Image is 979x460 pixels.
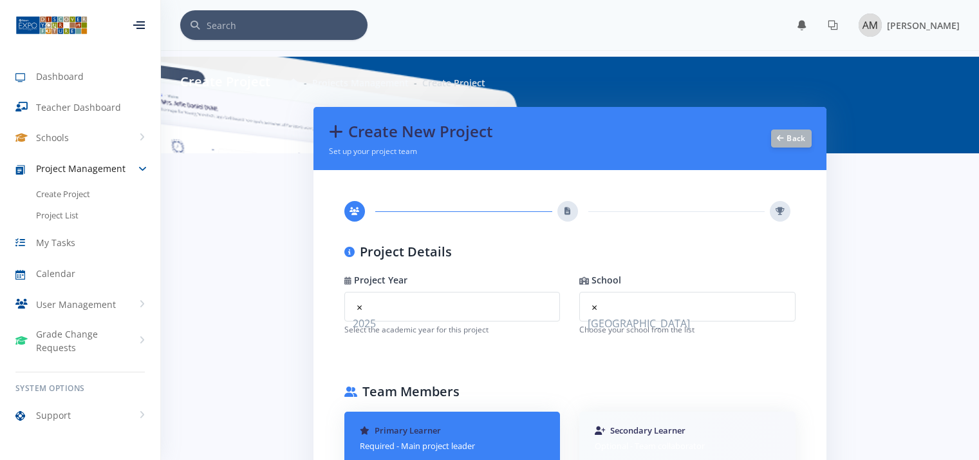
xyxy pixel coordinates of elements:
[848,11,960,39] a: Image placeholder [PERSON_NAME]
[353,316,552,331] span: 2025
[36,267,75,280] span: Calendar
[588,299,601,316] button: Remove all items
[329,146,493,157] div: Set up your project team
[36,298,116,311] span: User Management
[344,242,796,262] div: Project Details
[36,162,126,175] span: Project Management
[887,19,960,32] span: [PERSON_NAME]
[36,131,69,144] span: Schools
[344,273,407,287] label: Project Year
[36,408,71,422] span: Support
[344,324,561,336] div: Select the academic year for this project
[36,236,75,249] span: My Tasks
[207,10,368,40] input: Search
[859,14,882,37] img: Image placeholder
[595,440,705,452] small: Optional - Team collaborator
[36,70,84,83] span: Dashboard
[595,425,780,437] h5: Secondary Learner
[353,299,366,316] button: Remove all items
[312,77,409,89] a: Projects Management
[288,76,485,90] nav: breadcrumb
[36,209,79,222] span: Project List
[36,327,139,354] span: Grade Change Requests
[592,300,597,314] span: ×
[15,383,145,394] h6: System Options
[329,120,493,143] h2: Create New Project
[579,324,796,336] div: Choose your school from the list
[36,101,121,114] span: Teacher Dashboard
[180,72,270,91] h6: Create Project
[771,129,812,148] a: Back
[588,316,787,331] span: Westside Primary School
[344,292,561,321] span: 2025
[360,440,475,452] small: Required - Main project leader
[579,292,796,321] span: Westside Primary School
[36,188,90,201] span: Create Project
[360,425,545,437] h5: Primary Learner
[357,300,362,314] span: ×
[579,273,621,287] label: School
[15,15,88,35] img: ...
[409,76,485,90] li: Create Project
[344,382,796,401] div: Team Members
